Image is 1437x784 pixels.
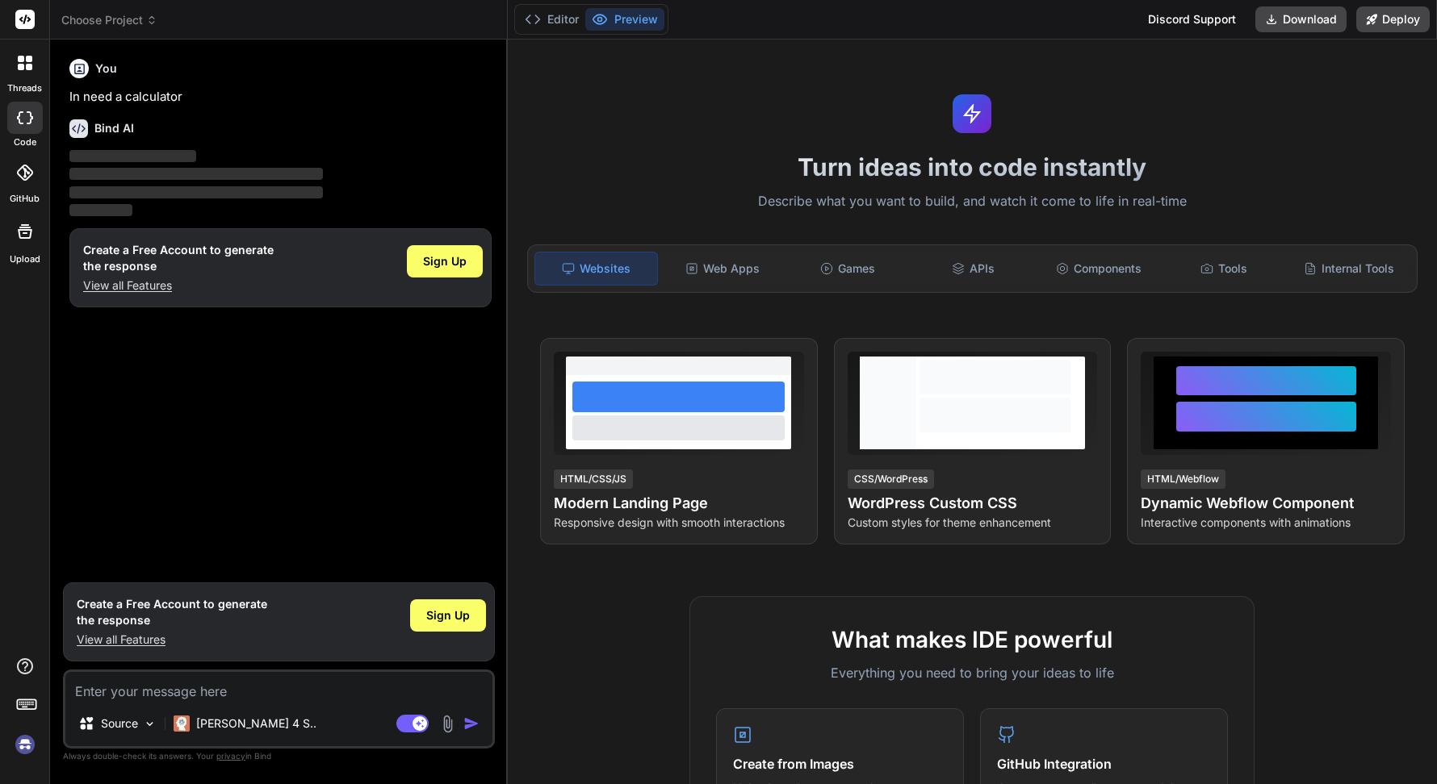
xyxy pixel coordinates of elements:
[69,150,196,162] span: ‌
[10,192,40,206] label: GitHub
[143,717,157,731] img: Pick Models
[1163,252,1284,286] div: Tools
[69,168,323,180] span: ‌
[1138,6,1246,32] div: Discord Support
[69,204,132,216] span: ‌
[848,492,1098,515] h4: WordPress Custom CSS
[83,277,274,294] p: View all Features
[534,252,658,286] div: Websites
[517,191,1427,212] p: Describe what you want to build, and watch it come to life in real-time
[77,596,267,628] h1: Create a Free Account to generate the response
[11,731,39,758] img: signin
[196,715,316,732] p: [PERSON_NAME] 4 S..
[94,120,134,136] h6: Bind AI
[423,253,467,269] span: Sign Up
[1141,469,1225,489] div: HTML/Webflow
[1356,6,1430,32] button: Deploy
[438,715,457,733] img: attachment
[585,8,664,31] button: Preview
[95,60,117,77] h6: You
[661,252,783,286] div: Web Apps
[1255,6,1347,32] button: Download
[912,252,1034,286] div: APIs
[716,663,1228,682] p: Everything you need to bring your ideas to life
[61,12,157,28] span: Choose Project
[1288,252,1410,286] div: Internal Tools
[69,186,323,198] span: ‌
[7,81,42,95] label: threads
[101,715,138,732] p: Source
[83,242,274,274] h1: Create a Free Account to generate the response
[14,136,36,149] label: code
[997,754,1211,774] h4: GitHub Integration
[848,469,934,489] div: CSS/WordPress
[1037,252,1159,286] div: Components
[733,754,947,774] h4: Create from Images
[174,715,190,732] img: Claude 4 Sonnet
[787,252,909,286] div: Games
[517,152,1427,181] h1: Turn ideas into code instantly
[554,469,633,489] div: HTML/CSS/JS
[1141,515,1391,531] p: Interactive components with animations
[848,515,1098,531] p: Custom styles for theme enhancement
[426,607,470,623] span: Sign Up
[216,751,245,761] span: privacy
[554,515,804,531] p: Responsive design with smooth interactions
[1141,492,1391,515] h4: Dynamic Webflow Component
[554,492,804,515] h4: Modern Landing Page
[10,252,40,266] label: Upload
[69,88,492,106] p: In need a calculator
[63,749,495,764] p: Always double-check its answers. Your in Bind
[716,623,1228,657] h2: What makes IDE powerful
[518,8,585,31] button: Editor
[463,715,480,732] img: icon
[77,632,267,648] p: View all Features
